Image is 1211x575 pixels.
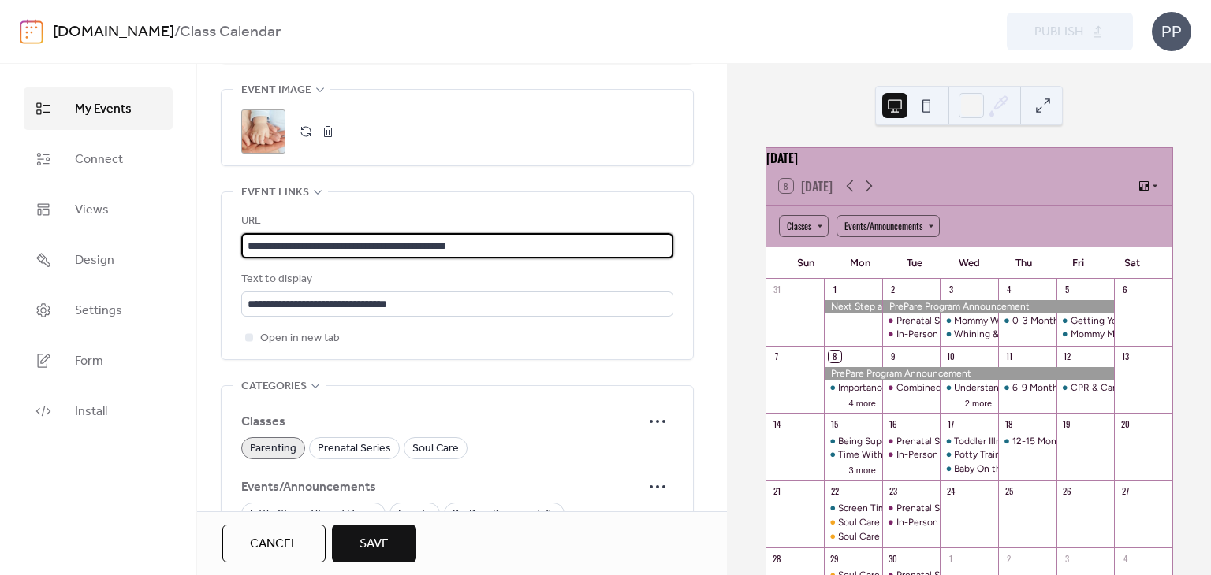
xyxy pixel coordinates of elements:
[824,516,882,529] div: Soul Care (Spiritual) Series - Doctor Dad
[824,448,882,462] div: Time With Toddler & Words Matter: Silent Words
[882,435,941,448] div: Prenatal Series
[75,402,107,421] span: Install
[896,502,961,515] div: Prenatal Series
[945,485,956,497] div: 24
[940,435,998,448] div: Toddler Illness & Toddler Oral Health
[945,351,956,362] div: 10
[360,535,389,554] span: Save
[896,516,1005,529] div: In-Person Prenatal Series
[24,87,173,130] a: My Events
[838,448,1091,462] div: Time With [PERSON_NAME] & Words Matter: Silent Words
[1119,284,1131,295] div: 6
[829,485,840,497] div: 22
[75,150,123,169] span: Connect
[824,435,882,448] div: Being Super Mom & Credit Scores: the Good, the Bad, the Ugly
[954,435,1111,448] div: Toddler Illness & Toddler Oral Health
[1061,351,1073,362] div: 12
[954,328,1041,341] div: Whining & Tantrums
[1056,314,1115,328] div: Getting Your Baby to Sleep & Crying
[954,462,1130,476] div: Baby On the Move & Staying Out of Debt
[771,485,783,497] div: 21
[75,100,132,119] span: My Events
[882,448,941,462] div: In-Person Prenatal Series
[250,440,296,458] span: Parenting
[1003,284,1015,295] div: 4
[241,377,307,396] span: Categories
[940,448,998,462] div: Potty Training & Fighting the Impulse to Spend
[24,390,173,432] a: Install
[838,530,1015,543] div: Soul Care (Spiritual) Series - Healthy Dad
[241,81,311,100] span: Event image
[887,552,899,564] div: 30
[829,284,840,295] div: 1
[24,239,173,281] a: Design
[843,462,882,476] button: 3 more
[888,247,942,279] div: Tue
[241,109,285,154] div: ;
[896,448,1005,462] div: In-Person Prenatal Series
[940,462,998,476] div: Baby On the Move & Staying Out of Debt
[833,247,888,279] div: Mon
[174,17,180,47] b: /
[1003,351,1015,362] div: 11
[75,302,122,321] span: Settings
[998,381,1056,395] div: 6-9 Month & 9-12 Month Infant Expectations
[241,184,309,202] span: Event links
[771,351,783,362] div: 7
[771,284,783,295] div: 31
[838,502,1001,515] div: Screen Time and You & Toddler Safety
[24,339,173,382] a: Form
[882,502,941,515] div: Prenatal Series
[24,289,173,332] a: Settings
[75,352,103,371] span: Form
[1152,12,1191,51] div: PP
[896,314,961,328] div: Prenatal Series
[1056,328,1115,341] div: Mommy Milestones & Creating Kindness
[1012,314,1202,328] div: 0-3 Month & 3-6 Month Infant Expectations
[241,478,642,497] span: Events/Announcements
[945,417,956,429] div: 17
[838,516,1010,529] div: Soul Care (Spiritual) Series - Doctor Dad
[250,535,298,554] span: Cancel
[250,505,377,524] span: Little Steps Altered Hours
[1061,417,1073,429] div: 19
[1061,284,1073,295] div: 5
[882,314,941,328] div: Prenatal Series
[838,381,1062,395] div: Importance of Words & Credit Cards: Friend or Foe?
[1119,552,1131,564] div: 4
[882,328,941,341] div: In-Person Prenatal Series
[75,201,109,220] span: Views
[824,381,882,395] div: Importance of Words & Credit Cards: Friend or Foe?
[222,525,326,562] a: Cancel
[53,17,174,47] a: [DOMAIN_NAME]
[1003,417,1015,429] div: 18
[843,395,882,409] button: 4 more
[945,552,956,564] div: 1
[1119,485,1131,497] div: 27
[1051,247,1105,279] div: Fri
[940,314,998,328] div: Mommy Work & Quality Childcare
[887,417,899,429] div: 16
[20,19,43,44] img: logo
[998,435,1056,448] div: 12-15 Month & 15-18 Month Milestones
[779,247,833,279] div: Sun
[882,300,1115,313] div: PrePare Program Announcement
[398,505,431,524] span: Events
[887,351,899,362] div: 9
[824,367,1114,380] div: PrePare Program Announcement
[318,440,391,458] span: Prenatal Series
[887,485,899,497] div: 23
[829,351,840,362] div: 8
[241,413,642,432] span: Classes
[887,284,899,295] div: 2
[766,148,1172,167] div: [DATE]
[824,530,882,543] div: Soul Care (Spiritual) Series - Healthy Dad
[954,314,1098,328] div: Mommy Work & Quality Childcare
[882,381,941,395] div: Combined Prenatal Series – Labor & Delivery
[75,251,114,270] span: Design
[954,448,1157,462] div: Potty Training & Fighting the Impulse to Spend
[771,417,783,429] div: 14
[896,381,1088,395] div: Combined Prenatal Series – Labor & Delivery
[1061,485,1073,497] div: 26
[896,435,961,448] div: Prenatal Series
